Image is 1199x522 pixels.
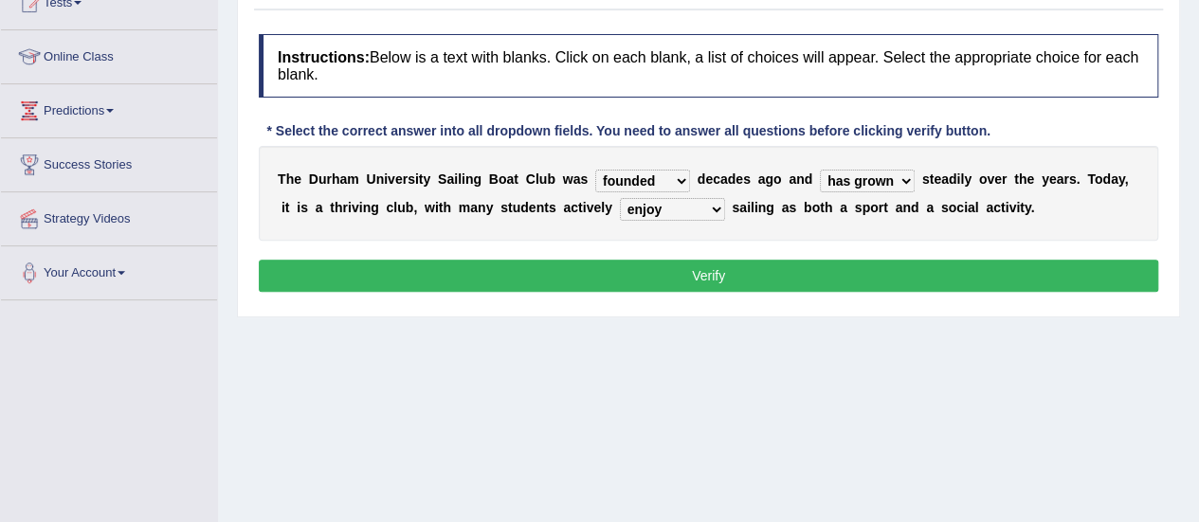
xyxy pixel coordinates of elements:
b: p [862,200,870,215]
b: t [820,200,825,215]
b: a [941,171,949,187]
b: r [403,171,408,187]
b: T [278,171,286,187]
b: i [964,200,968,215]
b: t [578,200,583,215]
b: c [386,200,393,215]
b: n [363,200,372,215]
b: y [964,171,972,187]
b: T [1087,171,1095,187]
b: . [1030,200,1034,215]
b: D [309,171,318,187]
b: i [462,171,465,187]
b: . [1077,171,1081,187]
b: a [506,171,514,187]
b: n [758,200,767,215]
b: i [754,200,758,215]
b: g [473,171,481,187]
b: s [855,200,863,215]
b: a [470,200,478,215]
b: s [1069,171,1077,187]
b: , [413,200,417,215]
b: o [1095,171,1103,187]
b: i [1016,200,1020,215]
b: n [465,171,474,187]
b: i [297,200,300,215]
b: a [720,171,728,187]
b: s [549,200,556,215]
b: v [586,200,593,215]
a: Success Stories [1,138,217,186]
b: s [789,200,796,215]
b: e [736,171,743,187]
b: l [536,171,539,187]
b: e [395,171,403,187]
b: l [751,200,754,215]
b: a [339,171,347,187]
b: n [902,200,911,215]
b: a [446,171,454,187]
b: v [388,171,395,187]
b: U [366,171,375,187]
b: h [335,200,343,215]
b: S [438,171,446,187]
b: c [713,171,720,187]
b: m [347,171,358,187]
b: n [376,171,385,187]
b: n [478,200,486,215]
b: r [326,171,331,187]
b: s [580,171,588,187]
b: g [371,200,379,215]
b: h [332,171,340,187]
b: w [563,171,573,187]
b: v [1008,200,1016,215]
b: C [526,171,536,187]
b: a [572,171,580,187]
b: o [773,171,782,187]
b: a [782,200,790,215]
b: e [1049,171,1057,187]
b: y [1042,171,1049,187]
b: n [796,171,805,187]
b: e [994,171,1002,187]
b: y [1025,200,1031,215]
b: s [941,200,949,215]
b: d [520,200,529,215]
b: a [986,200,993,215]
b: e [934,171,941,187]
b: d [1102,171,1111,187]
b: i [282,200,285,215]
b: t [508,200,513,215]
b: o [979,171,988,187]
b: s [743,171,751,187]
b: i [435,200,439,215]
b: a [926,200,934,215]
b: e [294,171,301,187]
b: t [514,171,518,187]
b: h [443,200,451,215]
b: i [359,200,363,215]
a: Strategy Videos [1,192,217,240]
b: a [840,200,847,215]
b: t [883,200,888,215]
b: r [879,200,883,215]
b: i [384,171,388,187]
b: h [1019,171,1027,187]
b: l [393,200,397,215]
b: l [960,171,964,187]
h4: Below is a text with blanks. Click on each blank, a list of choices will appear. Select the appro... [259,34,1158,98]
b: b [804,200,812,215]
b: h [825,200,833,215]
b: n [536,200,545,215]
b: t [419,171,424,187]
b: l [601,200,605,215]
b: w [425,200,435,215]
b: o [949,200,957,215]
b: B [489,171,499,187]
b: i [454,171,458,187]
b: a [968,200,975,215]
b: a [739,200,747,215]
b: y [423,171,430,187]
b: s [300,200,308,215]
b: u [318,171,327,187]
